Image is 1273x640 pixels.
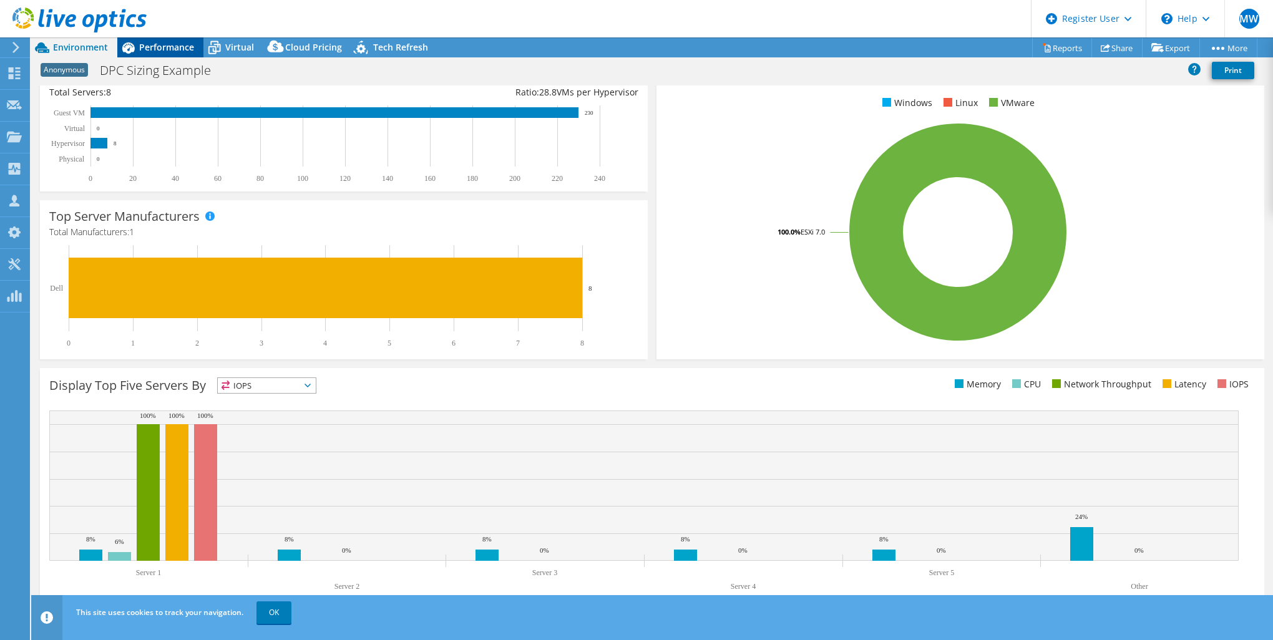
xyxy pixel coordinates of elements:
[67,339,71,347] text: 0
[509,174,520,183] text: 200
[114,140,117,147] text: 8
[225,41,254,53] span: Virtual
[940,96,978,110] li: Linux
[285,41,342,53] span: Cloud Pricing
[580,339,584,347] text: 8
[49,210,200,223] h3: Top Server Manufacturers
[136,568,161,577] text: Server 1
[1212,62,1254,79] a: Print
[879,535,889,543] text: 8%
[94,64,230,77] h1: DPC Sizing Example
[1134,546,1144,554] text: 0%
[218,378,316,393] span: IOPS
[1075,513,1088,520] text: 24%
[467,174,478,183] text: 180
[106,86,111,98] span: 8
[115,538,124,545] text: 6%
[86,535,95,543] text: 8%
[482,535,492,543] text: 8%
[879,96,932,110] li: Windows
[129,174,137,183] text: 20
[552,174,563,183] text: 220
[1239,9,1259,29] span: MW
[594,174,605,183] text: 240
[59,155,84,163] text: Physical
[129,226,134,238] span: 1
[53,41,108,53] span: Environment
[197,412,213,419] text: 100%
[342,546,351,554] text: 0%
[334,582,359,591] text: Server 2
[140,412,156,419] text: 100%
[1009,377,1041,391] li: CPU
[41,63,88,77] span: Anonymous
[49,85,344,99] div: Total Servers:
[532,568,557,577] text: Server 3
[51,139,85,148] text: Hypervisor
[738,546,748,554] text: 0%
[1142,38,1200,57] a: Export
[260,339,263,347] text: 3
[344,85,638,99] div: Ratio: VMs per Hypervisor
[1199,38,1257,57] a: More
[937,546,946,554] text: 0%
[168,412,185,419] text: 100%
[76,607,243,618] span: This site uses cookies to track your navigation.
[801,227,825,236] tspan: ESXi 7.0
[373,41,428,53] span: Tech Refresh
[539,86,557,98] span: 28.8
[50,284,63,293] text: Dell
[1131,582,1148,591] text: Other
[588,284,592,292] text: 8
[585,110,593,116] text: 230
[97,125,100,132] text: 0
[1161,13,1173,24] svg: \n
[1091,38,1143,57] a: Share
[139,41,194,53] span: Performance
[64,124,85,133] text: Virtual
[1159,377,1206,391] li: Latency
[49,225,638,239] h4: Total Manufacturers:
[1049,377,1151,391] li: Network Throughput
[778,227,801,236] tspan: 100.0%
[214,174,222,183] text: 60
[297,174,308,183] text: 100
[256,601,291,624] a: OK
[952,377,1001,391] li: Memory
[452,339,456,347] text: 6
[516,339,520,347] text: 7
[54,109,85,117] text: Guest VM
[986,96,1035,110] li: VMware
[323,339,327,347] text: 4
[1032,38,1092,57] a: Reports
[172,174,179,183] text: 40
[388,339,391,347] text: 5
[256,174,264,183] text: 80
[731,582,756,591] text: Server 4
[540,546,549,554] text: 0%
[285,535,294,543] text: 8%
[382,174,393,183] text: 140
[929,568,954,577] text: Server 5
[339,174,351,183] text: 120
[1214,377,1249,391] li: IOPS
[424,174,436,183] text: 160
[131,339,135,347] text: 1
[195,339,199,347] text: 2
[89,174,92,183] text: 0
[681,535,690,543] text: 8%
[97,156,100,162] text: 0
